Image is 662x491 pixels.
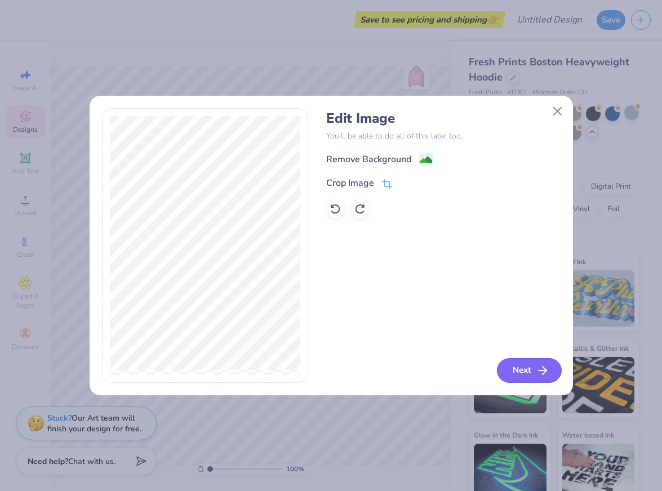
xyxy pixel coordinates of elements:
[497,358,562,383] button: Next
[547,100,568,122] button: Close
[326,153,411,166] div: Remove Background
[326,176,374,190] div: Crop Image
[326,110,560,127] h4: Edit Image
[326,130,560,142] p: You’ll be able to do all of this later too.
